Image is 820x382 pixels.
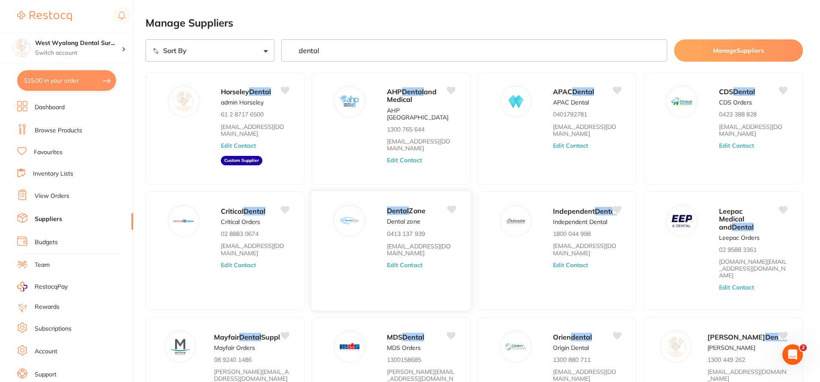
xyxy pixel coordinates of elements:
h2: Manage Suppliers [146,17,803,29]
img: Critical Dental [173,211,194,231]
p: [PERSON_NAME] [707,344,755,351]
em: Dental [244,207,265,215]
p: MDS Orders [387,344,421,351]
img: Leepac Medical and Dental [671,211,692,231]
a: Rewards [35,303,59,311]
img: West Wyalong Dental Surgery (DentalTown 4) [13,39,30,57]
p: 0413 137 939 [387,230,425,237]
a: View Orders [35,192,69,200]
p: Mayfair Orders [214,344,255,351]
span: Zone [409,206,425,215]
a: Budgets [35,238,58,247]
span: 2 [800,344,807,351]
img: RestocqPay [17,282,27,292]
a: [EMAIL_ADDRESS][DOMAIN_NAME] [553,368,621,382]
p: Independent Dental [553,218,607,225]
span: Supplies [261,333,289,341]
a: Dashboard [35,103,65,112]
a: Inventory Lists [33,170,73,178]
span: Independent [553,207,595,215]
span: and Medical [387,87,437,104]
img: AHP Dental and Medical [339,91,360,112]
em: Dental [732,223,754,231]
p: 1300 765 644 [387,126,425,133]
a: [EMAIL_ADDRESS][DOMAIN_NAME] [221,123,289,137]
p: CDS Orders [719,99,752,106]
p: 1300158685 [387,356,421,363]
span: CDS [719,87,733,96]
em: Dental [572,87,594,96]
img: Mayfair Dental Supplies [170,337,190,357]
a: [PERSON_NAME][EMAIL_ADDRESS][DOMAIN_NAME] [214,368,289,382]
em: Dental [595,207,617,215]
img: Orien dental [505,337,526,357]
button: Edit Contact [221,142,256,149]
span: [PERSON_NAME] [707,333,765,341]
a: Support [35,370,56,379]
input: Search Suppliers [281,39,667,62]
p: 0423 388 828 [719,111,757,118]
img: MDS Dental [339,337,360,357]
button: Edit Contact [387,157,422,164]
a: Subscriptions [35,325,71,333]
button: Edit Contact [719,284,754,291]
p: 61 2 8717 6500 [221,111,264,118]
a: [DOMAIN_NAME][EMAIL_ADDRESS][DOMAIN_NAME] [719,258,787,279]
span: APAC [553,87,572,96]
em: dental [571,333,592,341]
em: Dental [402,87,424,96]
em: Dental [402,333,424,341]
span: Horseley [221,87,249,96]
span: RestocqPay [35,283,68,291]
img: Independent Dental [505,211,526,231]
p: 1800 044 998 [553,230,591,237]
em: Dental [765,333,787,341]
button: ManageSuppliers [674,39,803,62]
a: [EMAIL_ADDRESS][DOMAIN_NAME] [553,123,621,137]
a: [EMAIL_ADDRESS][DOMAIN_NAME] [387,138,455,152]
span: Orien [553,333,571,341]
img: Dental Zone [339,210,359,231]
span: MDS [387,333,402,341]
iframe: Intercom live chat [782,344,803,365]
p: 1300 880 711 [553,356,591,363]
aside: Custom Supplier [221,156,262,165]
a: Favourites [34,148,62,157]
a: [EMAIL_ADDRESS][DOMAIN_NAME] [553,242,621,256]
p: 0401792781 [553,111,587,118]
p: 02 9588 3361 [719,246,757,253]
p: AHP [GEOGRAPHIC_DATA] [387,107,455,121]
p: 1300 449 262 [707,356,745,363]
button: Edit Contact [553,142,588,149]
button: Edit Contact [387,262,422,269]
img: Horseley Dental [173,91,194,112]
p: Origin Dental [553,344,589,351]
p: Dental zone [387,218,420,225]
a: Browse Products [35,126,82,135]
button: $15.00 in your order [17,70,116,91]
a: [EMAIL_ADDRESS][DOMAIN_NAME] [387,242,456,257]
img: APAC Dental [505,91,526,112]
p: Critical Orders [221,218,260,225]
button: Edit Contact [221,262,256,269]
a: [EMAIL_ADDRESS][DOMAIN_NAME] [707,368,787,382]
a: Restocq Logo [17,6,72,26]
img: Restocq Logo [17,11,72,21]
span: Leepac Medical and [719,207,744,231]
button: Edit Contact [719,142,754,149]
p: admin Horseley [221,99,264,106]
img: Adam Dental [666,337,686,357]
em: Dental [249,87,271,96]
p: Switch account [35,49,122,57]
em: Dental [733,87,755,96]
em: Dental [239,333,261,341]
p: 08 9240 1486 [214,356,252,363]
a: Account [35,347,57,356]
p: APAC Dental [553,99,589,106]
span: Critical [221,207,244,215]
p: Leepac Orders [719,234,760,241]
a: Suppliers [35,215,62,224]
a: [EMAIL_ADDRESS][DOMAIN_NAME] [719,123,787,137]
a: Team [35,261,50,269]
a: RestocqPay [17,282,68,292]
